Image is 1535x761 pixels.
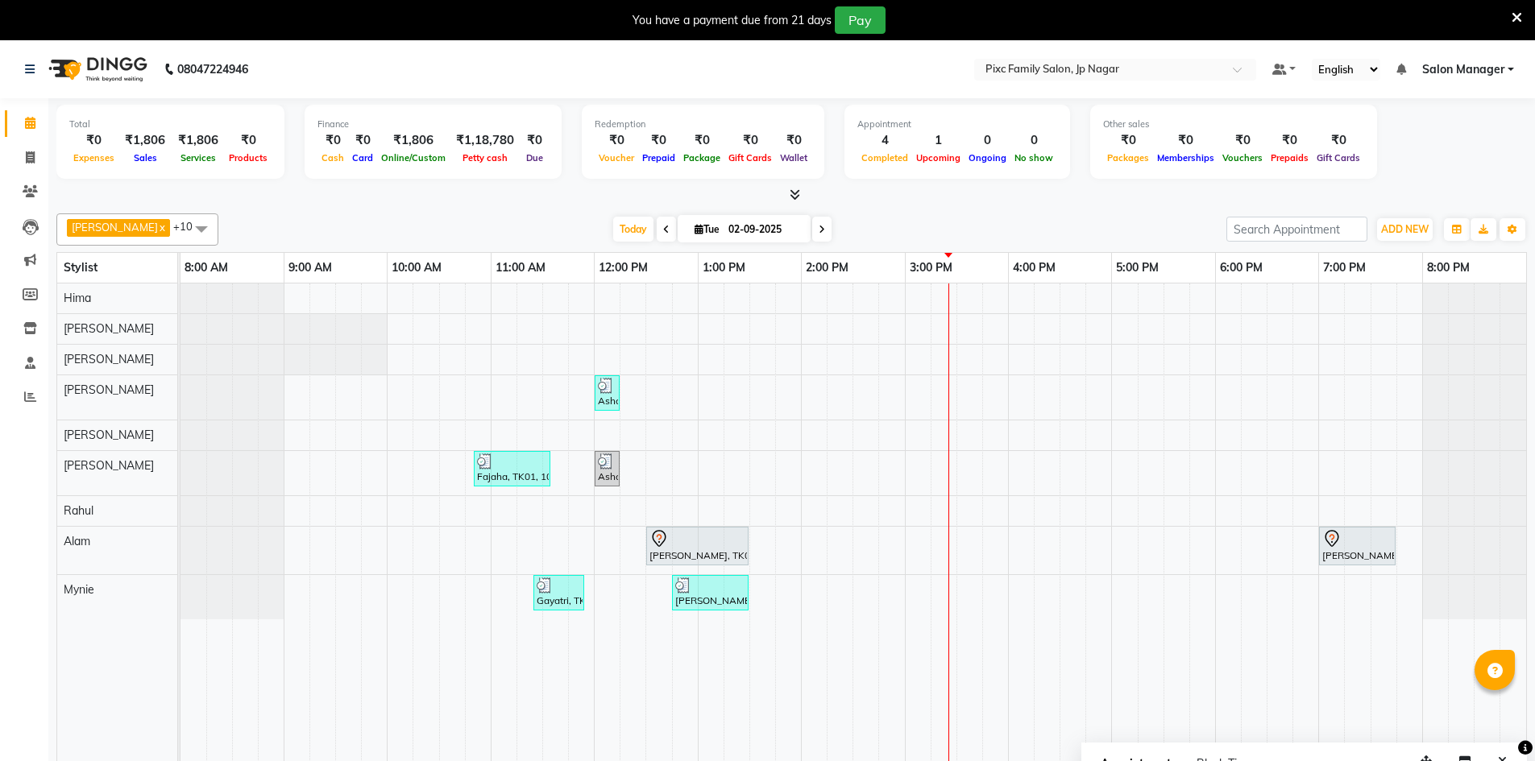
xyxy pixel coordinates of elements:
[1218,131,1267,150] div: ₹0
[69,152,118,163] span: Expenses
[906,256,956,279] a: 3:00 PM
[595,152,638,163] span: Voucher
[1103,118,1364,131] div: Other sales
[450,131,521,150] div: ₹1,18,780
[724,152,776,163] span: Gift Cards
[535,577,583,608] div: Gayatri, TK03, 11:25 AM-11:55 AM, THREADING - EYEBROWS (₹58),THREADING - UPPER LIP (₹40)
[64,458,154,473] span: [PERSON_NAME]
[64,383,154,397] span: [PERSON_NAME]
[377,152,450,163] span: Online/Custom
[1010,152,1057,163] span: No show
[1009,256,1060,279] a: 4:00 PM
[1226,217,1367,242] input: Search Appointment
[613,217,653,242] span: Today
[965,131,1010,150] div: 0
[180,256,232,279] a: 8:00 AM
[177,47,248,92] b: 08047224946
[1313,131,1364,150] div: ₹0
[130,152,161,163] span: Sales
[912,152,965,163] span: Upcoming
[172,131,225,150] div: ₹1,806
[1423,256,1474,279] a: 8:00 PM
[317,118,549,131] div: Finance
[176,152,220,163] span: Services
[64,260,97,275] span: Stylist
[1422,61,1504,78] span: Salon Manager
[1153,152,1218,163] span: Memberships
[648,529,747,563] div: [PERSON_NAME], TK04, 12:30 PM-01:30 PM, COMBO (999)
[1381,223,1429,235] span: ADD NEW
[857,131,912,150] div: 4
[596,453,618,484] div: Asha, TK02, 12:00 PM-12:15 PM, THREADING - EYEBROWS
[64,582,94,597] span: Mynie
[724,217,804,242] input: 2025-09-02
[522,152,547,163] span: Due
[1313,152,1364,163] span: Gift Cards
[1216,256,1267,279] a: 6:00 PM
[1267,131,1313,150] div: ₹0
[1103,152,1153,163] span: Packages
[1153,131,1218,150] div: ₹0
[72,221,158,234] span: [PERSON_NAME]
[348,131,377,150] div: ₹0
[724,131,776,150] div: ₹0
[857,152,912,163] span: Completed
[173,220,205,233] span: +10
[912,131,965,150] div: 1
[776,131,811,150] div: ₹0
[1218,152,1267,163] span: Vouchers
[348,152,377,163] span: Card
[699,256,749,279] a: 1:00 PM
[225,152,272,163] span: Products
[965,152,1010,163] span: Ongoing
[1112,256,1163,279] a: 5:00 PM
[674,577,747,608] div: [PERSON_NAME], TK05, 12:45 PM-01:30 PM, Pedicure (Unisex) - CHOCOLATE DELIGHT (₹869)
[595,256,652,279] a: 12:00 PM
[802,256,853,279] a: 2:00 PM
[317,131,348,150] div: ₹0
[225,131,272,150] div: ₹0
[1321,529,1394,563] div: [PERSON_NAME], TK06, 07:00 PM-07:45 PM, HAIRCUT & STYLE (MEN) - HAIRCUT BY EXPERT
[64,428,154,442] span: [PERSON_NAME]
[1467,697,1519,745] iframe: chat widget
[377,131,450,150] div: ₹1,806
[1010,131,1057,150] div: 0
[458,152,512,163] span: Petty cash
[41,47,151,92] img: logo
[1103,131,1153,150] div: ₹0
[475,453,549,484] div: Fajaha, TK01, 10:50 AM-11:35 AM, DEEP CONDTIONING (₹499),HAIRCUT AND STYLE - BLOWDRY SHORT (₹353)
[776,152,811,163] span: Wallet
[679,152,724,163] span: Package
[835,6,886,34] button: Pay
[857,118,1057,131] div: Appointment
[64,321,154,336] span: [PERSON_NAME]
[679,131,724,150] div: ₹0
[158,221,165,234] a: x
[1267,152,1313,163] span: Prepaids
[64,352,154,366] span: [PERSON_NAME]
[118,131,172,150] div: ₹1,806
[64,503,93,518] span: Rahul
[596,378,618,408] div: Asha, TK02, 12:00 PM-12:15 PM, THREADING - UPPER LIP (₹40)
[638,152,679,163] span: Prepaid
[638,131,679,150] div: ₹0
[633,12,832,29] div: You have a payment due from 21 days
[595,131,638,150] div: ₹0
[1319,256,1370,279] a: 7:00 PM
[492,256,550,279] a: 11:00 AM
[1377,218,1433,241] button: ADD NEW
[388,256,446,279] a: 10:00 AM
[691,223,724,235] span: Tue
[69,118,272,131] div: Total
[521,131,549,150] div: ₹0
[64,534,90,548] span: Alam
[64,291,91,305] span: Hima
[595,118,811,131] div: Redemption
[317,152,348,163] span: Cash
[69,131,118,150] div: ₹0
[284,256,336,279] a: 9:00 AM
